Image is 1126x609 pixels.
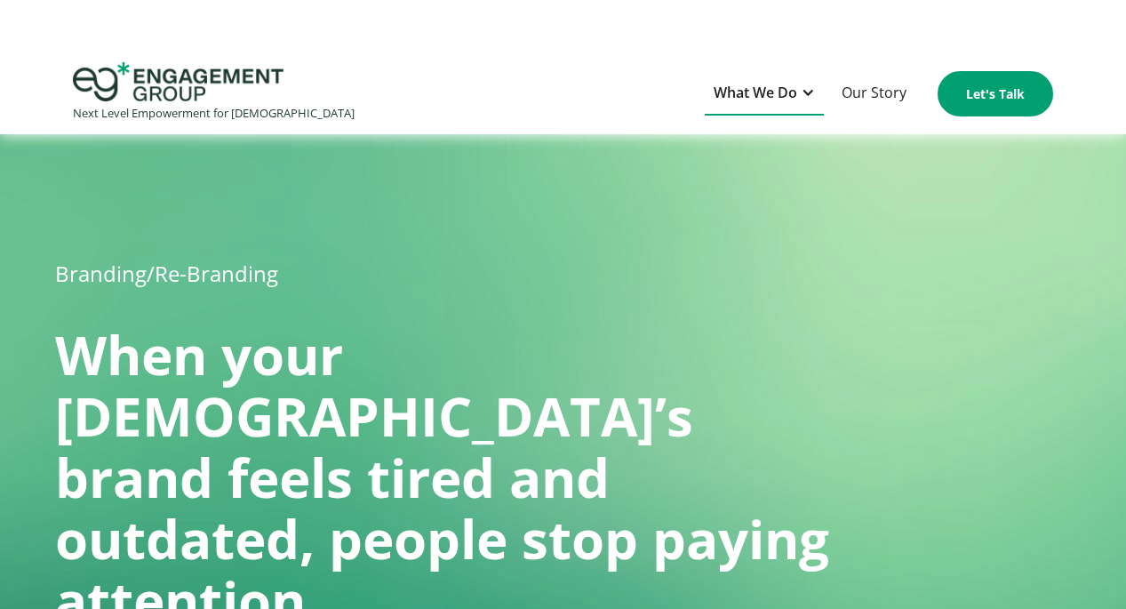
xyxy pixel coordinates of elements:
[73,62,355,125] a: home
[343,72,431,92] span: Organization
[55,254,1034,293] h1: Branding/Re-Branding
[73,101,355,125] div: Next Level Empowerment for [DEMOGRAPHIC_DATA]
[714,81,797,105] div: What We Do
[705,72,824,116] div: What We Do
[938,71,1053,116] a: Let's Talk
[73,62,283,101] img: Engagement Group Logo Icon
[833,72,915,116] a: Our Story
